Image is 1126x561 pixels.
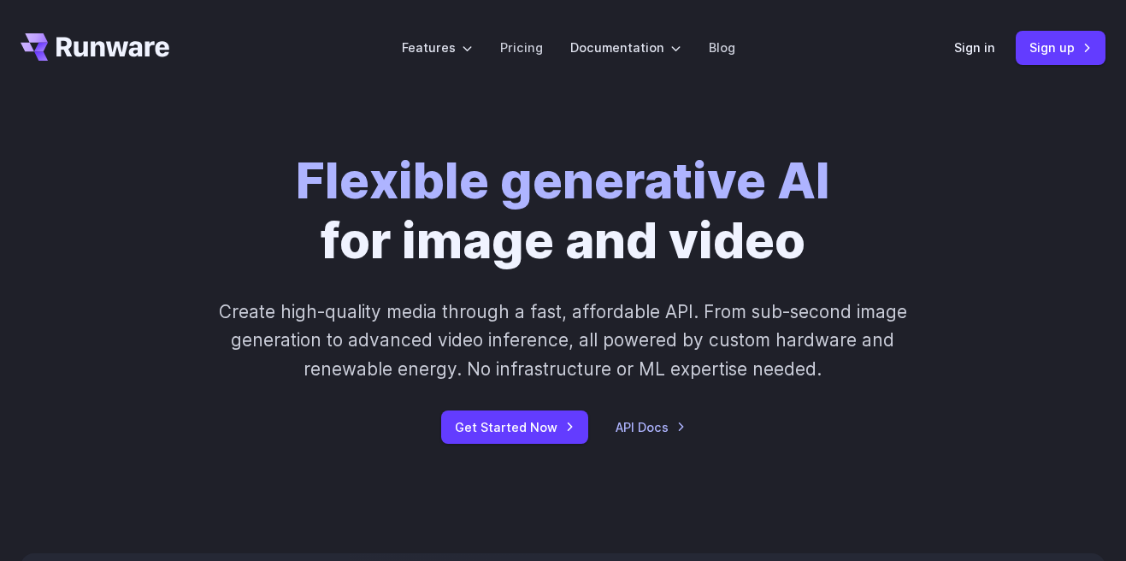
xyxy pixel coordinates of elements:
a: Sign up [1016,31,1105,64]
strong: Flexible generative AI [296,150,830,210]
h1: for image and video [296,151,830,270]
label: Features [402,38,473,57]
a: Go to / [21,33,169,61]
a: Blog [709,38,735,57]
a: API Docs [616,417,686,437]
a: Get Started Now [441,410,588,444]
a: Pricing [500,38,543,57]
a: Sign in [954,38,995,57]
p: Create high-quality media through a fast, affordable API. From sub-second image generation to adv... [215,298,910,383]
label: Documentation [570,38,681,57]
